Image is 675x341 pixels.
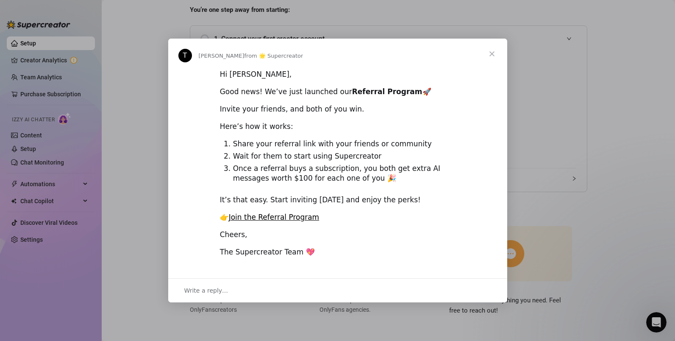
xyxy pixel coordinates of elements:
[199,53,244,59] span: [PERSON_NAME]
[220,104,456,115] div: Invite your friends, and both of you win.
[220,70,456,80] div: Hi [PERSON_NAME],
[220,230,456,240] div: Cheers,
[477,39,507,69] span: Close
[229,213,319,221] a: Join the Referral Program
[233,139,456,149] li: Share your referral link with your friends or community
[220,87,456,97] div: Good news! We’ve just launched our 🚀
[220,212,456,223] div: 👉
[220,247,456,257] div: The Supercreator Team 💖
[178,49,192,62] div: Profile image for Tanya
[233,151,456,162] li: Wait for them to start using Supercreator
[244,53,303,59] span: from 🌟 Supercreator
[233,164,456,184] li: Once a referral buys a subscription, you both get extra AI messages worth $100 for each one of you 🎉
[220,122,456,132] div: Here’s how it works:
[168,278,507,302] div: Open conversation and reply
[184,285,228,296] span: Write a reply…
[220,195,456,205] div: It’s that easy. Start inviting [DATE] and enjoy the perks!
[352,87,422,96] b: Referral Program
